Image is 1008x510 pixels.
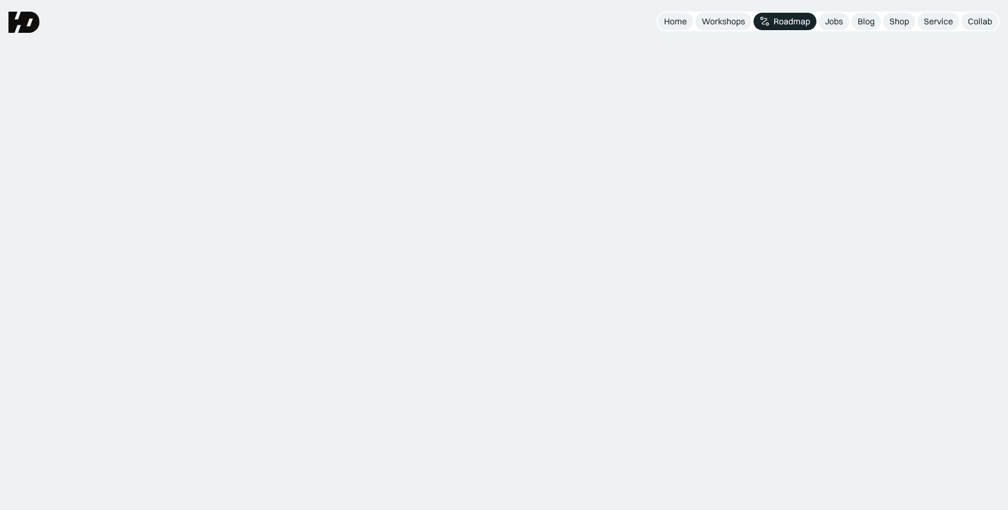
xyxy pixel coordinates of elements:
[961,13,998,30] a: Collab
[924,16,953,27] div: Service
[695,13,751,30] a: Workshops
[819,13,849,30] a: Jobs
[918,13,959,30] a: Service
[664,16,687,27] div: Home
[968,16,992,27] div: Collab
[702,16,745,27] div: Workshops
[774,16,810,27] div: Roadmap
[883,13,915,30] a: Shop
[889,16,909,27] div: Shop
[825,16,843,27] div: Jobs
[851,13,881,30] a: Blog
[658,13,693,30] a: Home
[753,13,816,30] a: Roadmap
[858,16,875,27] div: Blog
